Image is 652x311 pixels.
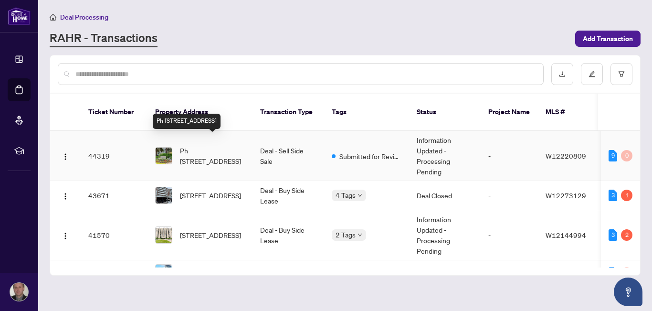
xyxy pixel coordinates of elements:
td: Information Updated - Processing Pending [409,131,481,181]
img: Profile Icon [10,283,28,301]
span: Submitted for Review [339,151,401,161]
button: Logo [58,265,73,280]
span: edit [589,71,595,77]
button: Add Transaction [575,31,641,47]
div: 2 [621,229,632,241]
span: [STREET_ADDRESS] [180,190,241,201]
button: filter [610,63,632,85]
td: 43671 [81,181,147,210]
span: [STREET_ADDRESS] [180,230,241,240]
td: Deal - Buy Side Lease [252,181,324,210]
th: Transaction Type [252,94,324,131]
span: down [358,233,362,237]
div: 3 [609,229,617,241]
th: Ticket Number [81,94,147,131]
td: 39927 [81,260,147,286]
th: Property Address [147,94,252,131]
div: 3 [609,190,617,201]
td: - [481,181,538,210]
img: thumbnail-img [156,148,172,164]
img: logo [8,7,31,25]
span: filter [618,71,625,77]
span: W12144994 [546,231,586,239]
div: 9 [609,150,617,161]
span: download [559,71,566,77]
div: 1 [621,190,632,201]
img: Logo [62,153,69,161]
div: 0 [621,150,632,161]
span: W12220809 [546,151,586,160]
img: Logo [62,232,69,240]
td: - [409,260,481,286]
div: Ph [STREET_ADDRESS] [153,114,221,129]
button: Logo [58,148,73,163]
th: Tags [324,94,409,131]
img: thumbnail-img [156,265,172,281]
th: MLS # [538,94,595,131]
th: Project Name [481,94,538,131]
span: W12273129 [546,191,586,200]
span: Add Transaction [583,31,633,46]
td: - [481,131,538,181]
th: Status [409,94,481,131]
span: 2 Tags [336,229,356,240]
span: home [50,14,56,21]
img: thumbnail-img [156,187,172,204]
td: Deal - Sell Side Sale [252,131,324,181]
td: - [481,210,538,260]
span: down [358,193,362,198]
td: 44319 [81,131,147,181]
img: thumbnail-img [156,227,172,243]
span: Ph [STREET_ADDRESS] [180,145,245,166]
div: 1 [609,267,617,279]
a: RAHR - Transactions [50,30,158,47]
button: Open asap [614,278,642,306]
button: edit [581,63,603,85]
td: Deal Closed [409,181,481,210]
td: Listing [252,260,324,286]
img: Logo [62,193,69,200]
div: 0 [621,267,632,279]
button: Logo [58,188,73,203]
td: 41570 [81,210,147,260]
td: Deal - Buy Side Lease [252,210,324,260]
span: Deal Processing [60,13,108,21]
button: download [551,63,573,85]
button: Logo [58,227,73,243]
td: Information Updated - Processing Pending [409,210,481,260]
td: - [481,260,538,286]
span: 4 Tags [336,190,356,201]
